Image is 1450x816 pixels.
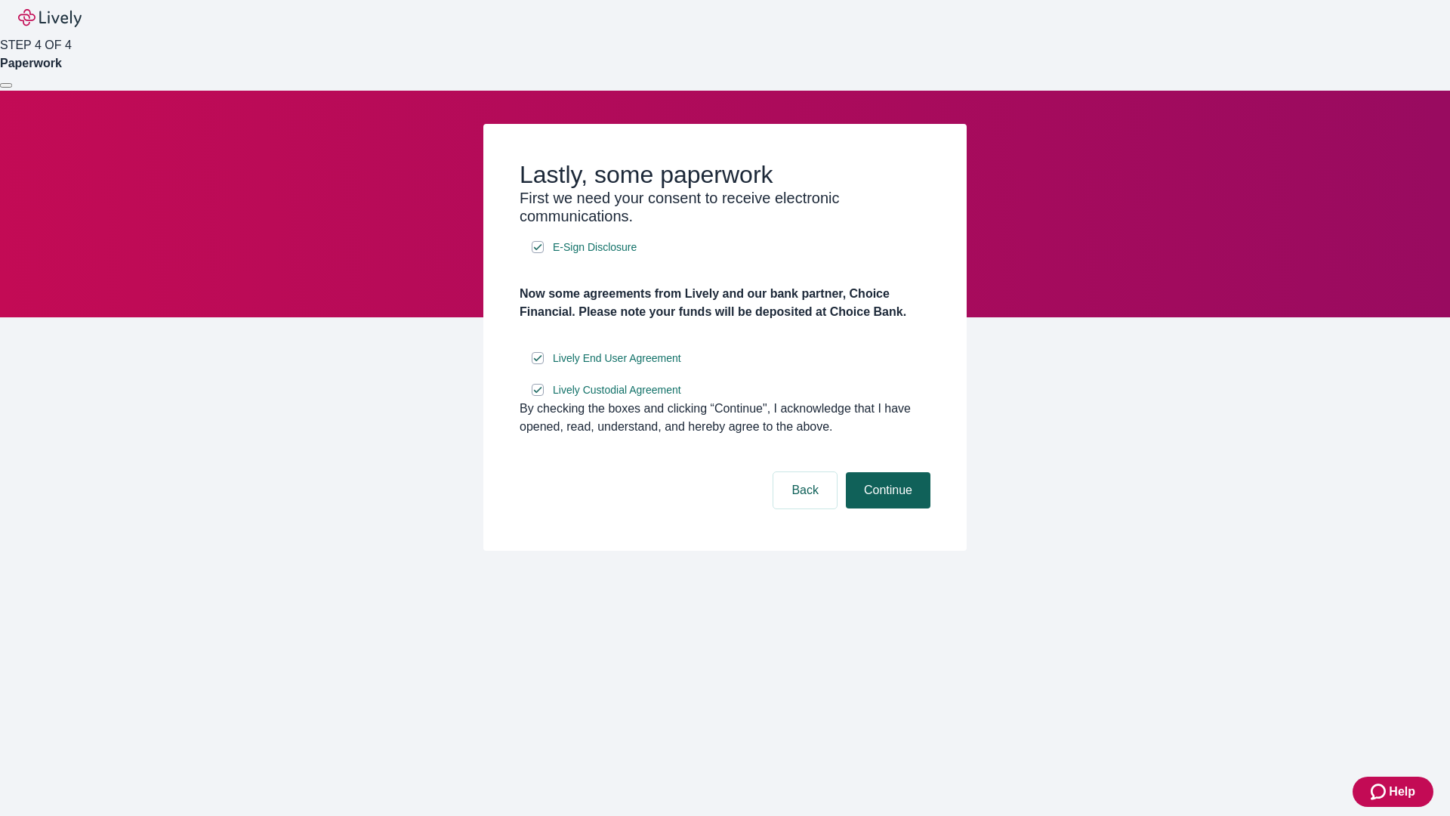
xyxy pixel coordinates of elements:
button: Zendesk support iconHelp [1353,777,1433,807]
h3: First we need your consent to receive electronic communications. [520,189,930,225]
button: Back [773,472,837,508]
span: E-Sign Disclosure [553,240,637,255]
h2: Lastly, some paperwork [520,160,930,189]
svg: Zendesk support icon [1371,783,1389,801]
img: Lively [18,9,82,27]
h4: Now some agreements from Lively and our bank partner, Choice Financial. Please note your funds wi... [520,285,930,321]
span: Help [1389,783,1415,801]
button: Continue [846,472,930,508]
a: e-sign disclosure document [550,349,684,368]
a: e-sign disclosure document [550,238,640,257]
div: By checking the boxes and clicking “Continue", I acknowledge that I have opened, read, understand... [520,400,930,436]
span: Lively End User Agreement [553,351,681,366]
span: Lively Custodial Agreement [553,382,681,398]
a: e-sign disclosure document [550,381,684,400]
